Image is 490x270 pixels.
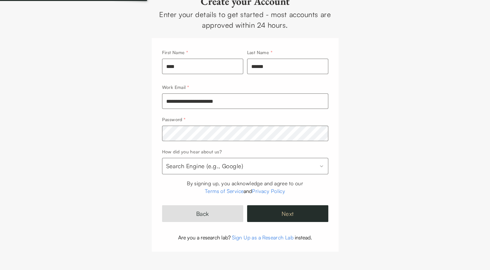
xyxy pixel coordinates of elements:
span: Are you a research lab? [178,234,231,241]
div: Enter your details to get started - most accounts are approved within 24 hours. [152,9,339,30]
a: Back [162,205,243,222]
button: How did you hear about us? [162,158,328,174]
span: and [244,188,252,194]
label: Password [162,117,186,122]
label: Work Email [162,84,189,90]
a: Sign Up as a Research Lab [232,234,293,241]
span: instead. [295,234,312,241]
div: By signing up, you acknowledge and agree to our [162,179,328,187]
label: How did you hear about us? [162,149,222,154]
label: First Name [162,50,188,55]
a: Privacy Policy [252,188,285,194]
a: Terms of Service [205,188,244,194]
button: Next [247,205,328,222]
label: Last Name [247,50,273,55]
